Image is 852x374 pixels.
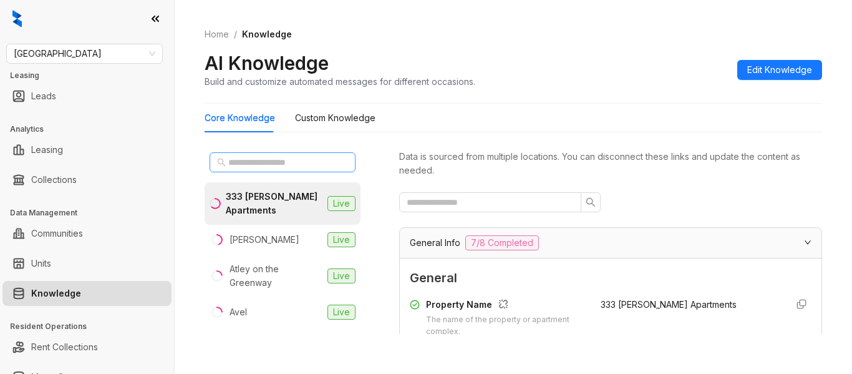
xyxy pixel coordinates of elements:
[327,268,356,283] span: Live
[12,10,22,27] img: logo
[10,207,174,219] h3: Data Management
[10,321,174,332] h3: Resident Operations
[230,305,247,319] div: Avel
[327,196,356,211] span: Live
[205,111,275,125] div: Core Knowledge
[2,167,172,192] li: Collections
[465,235,539,250] span: 7/8 Completed
[230,233,299,247] div: [PERSON_NAME]
[327,305,356,320] span: Live
[737,60,822,80] button: Edit Knowledge
[2,335,172,360] li: Rent Collections
[426,298,586,314] div: Property Name
[2,84,172,109] li: Leads
[31,84,56,109] a: Leads
[2,137,172,162] li: Leasing
[586,197,596,207] span: search
[747,63,812,77] span: Edit Knowledge
[400,228,821,258] div: General Info7/8 Completed
[804,239,811,246] span: expanded
[202,27,231,41] a: Home
[31,137,63,162] a: Leasing
[399,150,822,177] div: Data is sourced from multiple locations. You can disconnect these links and update the content as...
[205,75,475,88] div: Build and customize automated messages for different occasions.
[31,251,51,276] a: Units
[230,262,322,290] div: Atley on the Greenway
[426,314,586,338] div: The name of the property or apartment complex.
[242,29,292,39] span: Knowledge
[205,51,329,75] h2: AI Knowledge
[601,299,737,310] span: 333 [PERSON_NAME] Apartments
[31,167,77,192] a: Collections
[14,44,155,63] span: Fairfield
[31,335,98,360] a: Rent Collections
[234,27,237,41] li: /
[31,221,83,246] a: Communities
[217,158,226,167] span: search
[31,281,81,306] a: Knowledge
[2,251,172,276] li: Units
[327,232,356,247] span: Live
[410,268,811,288] span: General
[10,124,174,135] h3: Analytics
[10,70,174,81] h3: Leasing
[410,236,460,250] span: General Info
[226,190,322,217] div: 333 [PERSON_NAME] Apartments
[2,221,172,246] li: Communities
[2,281,172,306] li: Knowledge
[295,111,375,125] div: Custom Knowledge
